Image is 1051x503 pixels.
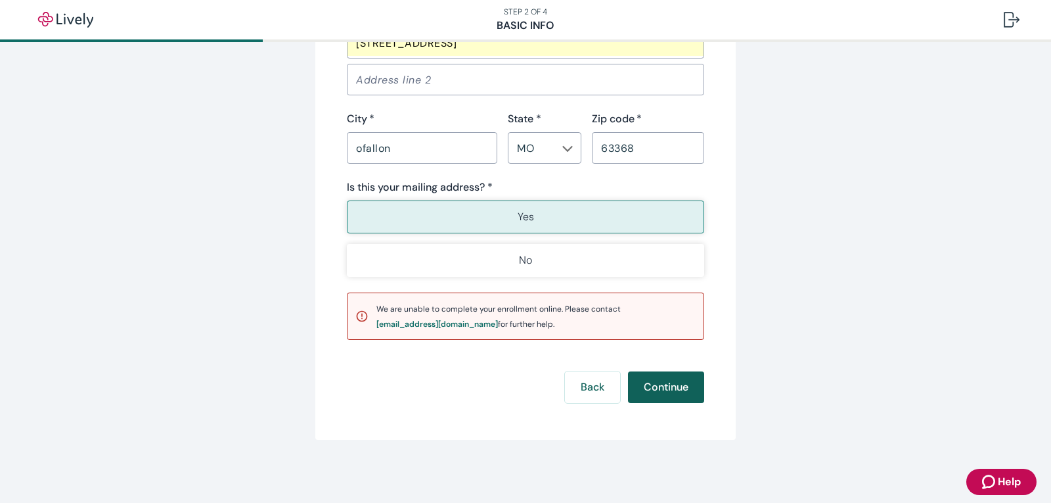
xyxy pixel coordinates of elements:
span: We are unable to complete your enrollment online. Please contact for further help. [376,304,621,329]
input: Address line 1 [347,30,704,56]
img: Lively [29,12,102,28]
label: State * [508,111,541,127]
button: Continue [628,371,704,403]
button: Yes [347,201,704,233]
input: City [347,135,497,161]
button: Log out [993,4,1030,36]
button: No [347,244,704,277]
label: Is this your mailing address? * [347,180,493,195]
button: Open [561,142,574,155]
label: City [347,111,374,127]
div: [EMAIL_ADDRESS][DOMAIN_NAME] [376,320,498,328]
span: Help [998,474,1021,490]
label: Zip code [592,111,642,127]
button: Zendesk support iconHelp [966,469,1037,495]
svg: Chevron icon [562,143,573,154]
input: -- [512,139,556,157]
svg: Zendesk support icon [982,474,998,490]
button: Back [565,371,620,403]
a: support email [376,320,498,328]
p: No [519,252,532,268]
p: Yes [518,209,534,225]
input: Zip code [592,135,704,161]
input: Address line 2 [347,66,704,93]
